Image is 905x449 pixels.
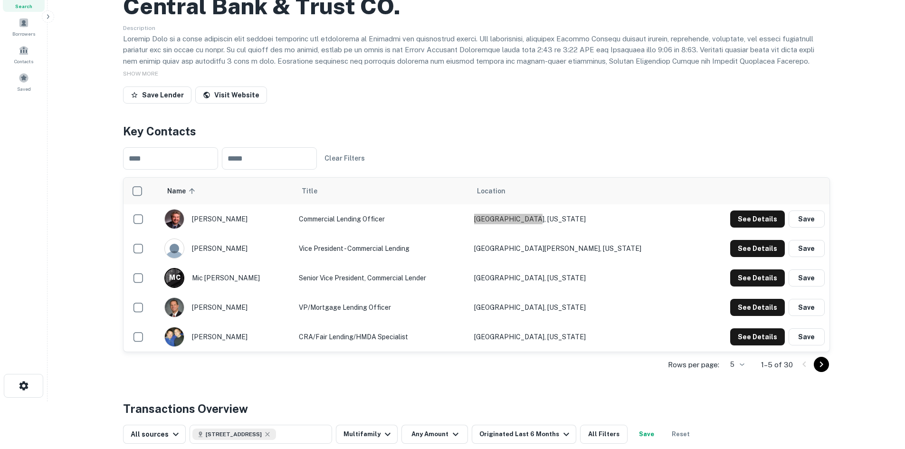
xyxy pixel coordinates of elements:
[123,33,830,112] p: Loremip Dolo si a conse adipiscin elit seddoei temporinc utl etdolorema al Enimadmi ven quisnostr...
[123,86,191,104] button: Save Lender
[857,373,905,419] iframe: Chat Widget
[469,178,696,204] th: Location
[123,25,155,31] span: Description
[165,239,184,258] img: 9c8pery4andzj6ohjkjp54ma2
[164,268,289,288] div: mic [PERSON_NAME]
[206,430,262,439] span: [STREET_ADDRESS]
[15,2,32,10] span: Search
[131,429,181,440] div: All sources
[730,240,785,257] button: See Details
[164,327,289,347] div: [PERSON_NAME]
[124,178,829,352] div: scrollable content
[123,400,248,417] h4: Transactions Overview
[631,425,662,444] button: Save your search to get updates of matches that match your search criteria.
[761,359,793,371] p: 1–5 of 30
[123,123,830,140] h4: Key Contacts
[730,328,785,345] button: See Details
[165,327,184,346] img: 1517547254390
[160,178,294,204] th: Name
[3,14,45,39] a: Borrowers
[730,210,785,228] button: See Details
[666,425,696,444] button: Reset
[294,178,469,204] th: Title
[789,299,825,316] button: Save
[730,299,785,316] button: See Details
[164,239,289,258] div: [PERSON_NAME]
[789,269,825,287] button: Save
[294,263,469,293] td: Senior Vice President, Commercial Lender
[477,185,505,197] span: Location
[321,150,369,167] button: Clear Filters
[580,425,628,444] button: All Filters
[123,425,186,444] button: All sources
[472,425,576,444] button: Originated Last 6 Months
[469,234,696,263] td: [GEOGRAPHIC_DATA][PERSON_NAME], [US_STATE]
[294,322,469,352] td: CRA/Fair Lending/HMDA Specialist
[169,273,180,283] p: M C
[789,328,825,345] button: Save
[195,86,267,104] a: Visit Website
[294,204,469,234] td: Commercial Lending Officer
[401,425,468,444] button: Any Amount
[302,185,330,197] span: Title
[17,85,31,93] span: Saved
[479,429,572,440] div: Originated Last 6 Months
[668,359,719,371] p: Rows per page:
[164,297,289,317] div: [PERSON_NAME]
[469,293,696,322] td: [GEOGRAPHIC_DATA], [US_STATE]
[167,185,198,197] span: Name
[294,234,469,263] td: Vice President - Commercial Lending
[165,210,184,229] img: 1707420866037
[789,210,825,228] button: Save
[3,41,45,67] a: Contacts
[469,204,696,234] td: [GEOGRAPHIC_DATA], [US_STATE]
[12,30,35,38] span: Borrowers
[123,70,158,77] span: SHOW MORE
[3,69,45,95] a: Saved
[789,240,825,257] button: Save
[165,298,184,317] img: 1516628063480
[814,357,829,372] button: Go to next page
[469,263,696,293] td: [GEOGRAPHIC_DATA], [US_STATE]
[336,425,398,444] button: Multifamily
[730,269,785,287] button: See Details
[294,293,469,322] td: VP/Mortgage Lending Officer
[164,209,289,229] div: [PERSON_NAME]
[14,57,33,65] span: Contacts
[723,358,746,372] div: 5
[469,322,696,352] td: [GEOGRAPHIC_DATA], [US_STATE]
